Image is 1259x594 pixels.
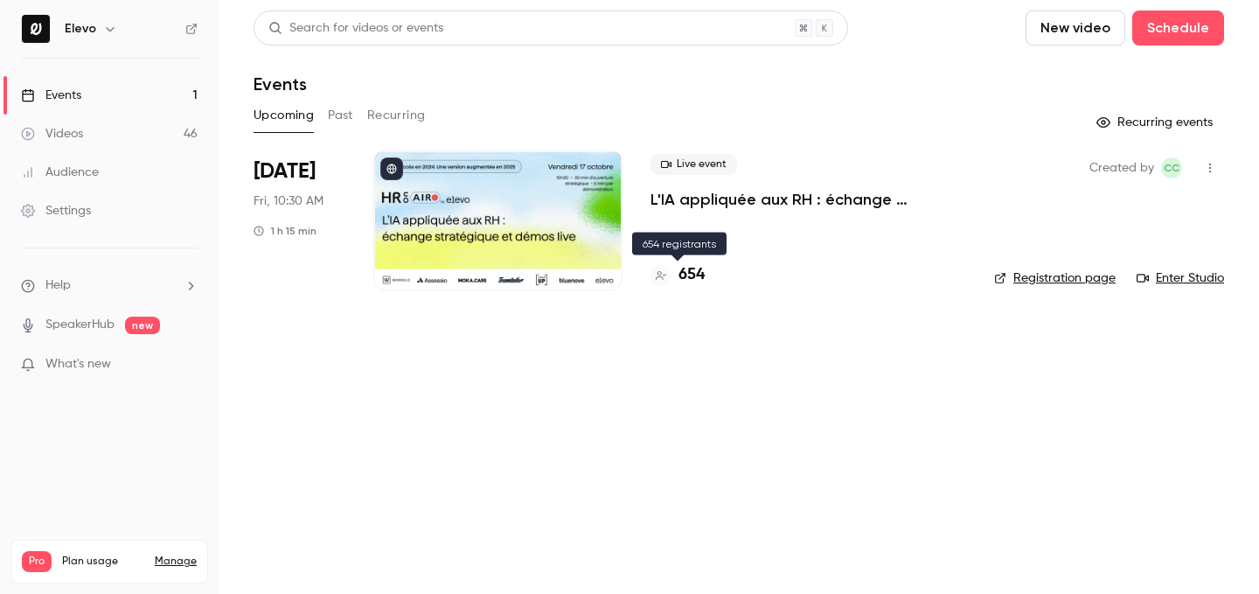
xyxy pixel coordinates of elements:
[22,15,50,43] img: Elevo
[62,555,144,569] span: Plan usage
[45,276,71,295] span: Help
[1137,269,1224,287] a: Enter Studio
[21,87,81,104] div: Events
[1132,10,1224,45] button: Schedule
[1164,157,1179,178] span: CC
[650,154,737,175] span: Live event
[1089,108,1224,136] button: Recurring events
[21,202,91,220] div: Settings
[125,317,160,334] span: new
[254,224,316,238] div: 1 h 15 min
[21,276,198,295] li: help-dropdown-opener
[22,551,52,572] span: Pro
[650,263,705,287] a: 654
[155,555,197,569] a: Manage
[254,101,314,129] button: Upcoming
[994,269,1116,287] a: Registration page
[65,20,96,38] h6: Elevo
[45,355,111,374] span: What's new
[1161,157,1182,178] span: Clara Courtillier
[328,101,353,129] button: Past
[21,125,83,143] div: Videos
[254,192,323,210] span: Fri, 10:30 AM
[254,150,345,290] div: Oct 17 Fri, 10:30 AM (Europe/Paris)
[45,316,115,334] a: SpeakerHub
[268,19,443,38] div: Search for videos or events
[650,189,966,210] a: L'IA appliquée aux RH : échange stratégique et démos live.
[367,101,426,129] button: Recurring
[678,263,705,287] h4: 654
[254,73,307,94] h1: Events
[1089,157,1154,178] span: Created by
[21,164,99,181] div: Audience
[254,157,316,185] span: [DATE]
[1026,10,1125,45] button: New video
